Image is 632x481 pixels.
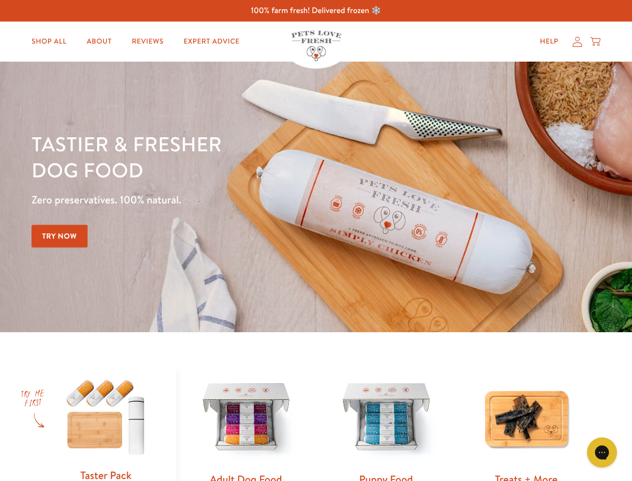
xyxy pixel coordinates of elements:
[32,225,88,248] a: Try Now
[32,131,411,183] h1: Tastier & fresher dog food
[582,434,622,471] iframe: Gorgias live chat messenger
[532,32,566,52] a: Help
[176,32,248,52] a: Expert Advice
[32,191,411,209] p: Zero preservatives. 100% natural.
[79,32,120,52] a: About
[24,32,75,52] a: Shop All
[124,32,171,52] a: Reviews
[291,31,341,61] img: Pets Love Fresh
